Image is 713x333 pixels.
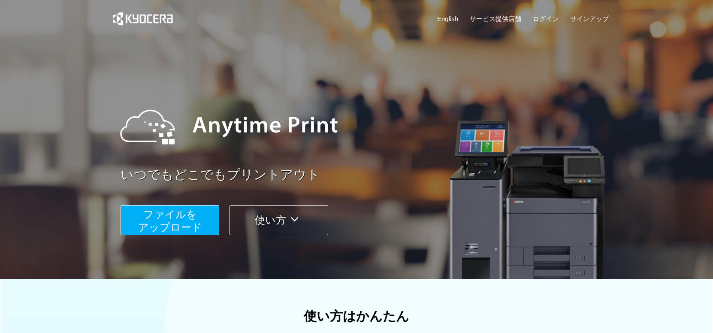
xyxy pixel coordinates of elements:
[470,14,521,23] a: サービス提供店舗
[121,166,614,184] a: いつでもどこでもプリントアウト
[533,14,559,23] a: ログイン
[437,14,458,23] a: English
[570,14,609,23] a: サインアップ
[121,205,219,235] button: ファイルを​​アップロード
[230,205,328,235] button: 使い方
[138,209,202,233] span: ファイルを ​​アップロード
